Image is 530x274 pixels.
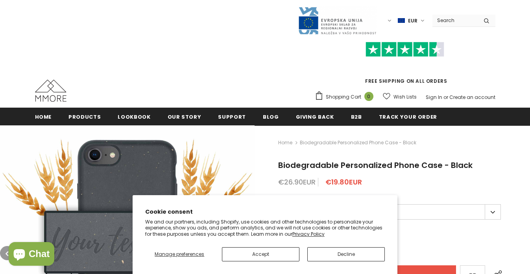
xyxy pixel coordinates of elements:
[300,138,416,147] span: Biodegradable Personalized Phone Case - Black
[278,160,473,171] span: Biodegradable Personalized Phone Case - Black
[68,113,101,121] span: Products
[168,113,201,121] span: Our Story
[315,91,377,103] a: Shopping Cart 0
[296,108,334,125] a: Giving back
[432,15,478,26] input: Search Site
[218,108,246,125] a: support
[351,113,362,121] span: B2B
[426,94,442,101] a: Sign In
[118,108,150,125] a: Lookbook
[315,57,495,77] iframe: Customer reviews powered by Trustpilot
[326,93,361,101] span: Shopping Cart
[315,45,495,84] span: FREE SHIPPING ON ALL ORDERS
[68,108,101,125] a: Products
[118,113,150,121] span: Lookbook
[145,247,214,261] button: Manage preferences
[263,113,279,121] span: Blog
[298,17,377,24] a: Javni Razpis
[296,113,334,121] span: Giving back
[35,113,52,121] span: Home
[393,93,417,101] span: Wish Lists
[6,242,57,268] inbox-online-store-chat: Shopify online store chat
[366,42,444,57] img: Trust Pilot Stars
[155,251,204,257] span: Manage preferences
[379,113,437,121] span: Track your order
[443,94,448,101] span: or
[278,194,309,201] span: Phone Model
[35,108,52,125] a: Home
[307,247,385,261] button: Decline
[222,247,299,261] button: Accept
[278,138,292,147] a: Home
[145,219,385,237] p: We and our partners, including Shopify, use cookies and other technologies to personalize your ex...
[145,208,385,216] h2: Cookie consent
[325,177,362,187] span: €19.80EUR
[168,108,201,125] a: Our Story
[379,108,437,125] a: Track your order
[351,108,362,125] a: B2B
[383,90,417,104] a: Wish Lists
[298,6,377,35] img: Javni Razpis
[263,108,279,125] a: Blog
[292,231,325,237] a: Privacy Policy
[35,80,66,102] img: MMORE Cases
[364,92,373,101] span: 0
[449,94,495,101] a: Create an account
[218,113,246,121] span: support
[278,177,316,187] span: €26.90EUR
[408,17,417,25] span: EUR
